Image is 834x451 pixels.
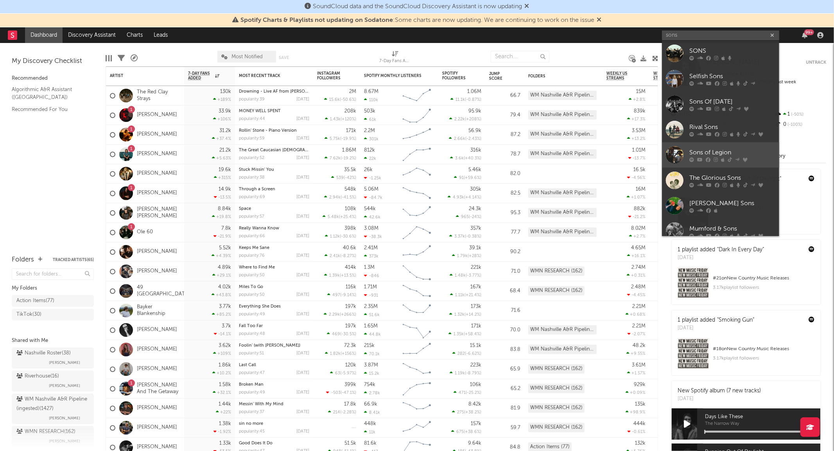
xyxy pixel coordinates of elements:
[231,54,263,59] span: Most Notified
[239,117,265,121] div: popularity: 44
[689,199,775,208] div: [PERSON_NAME] Sons
[331,175,356,180] div: ( )
[12,295,94,307] a: Action Items(77)
[468,109,481,114] div: 95.9k
[219,187,231,192] div: 14.9k
[63,27,121,43] a: Discovery Assistant
[399,184,434,203] svg: Chart title
[774,109,826,120] div: 1
[16,372,59,381] div: Riverhouse ( 16 )
[296,195,309,199] div: [DATE]
[345,176,355,180] span: -42 %
[137,366,177,372] a: [PERSON_NAME]
[399,125,434,145] svg: Chart title
[689,174,775,183] div: The Glorious Sons
[364,156,376,161] div: 22k
[632,148,646,153] div: 1.01M
[689,97,775,107] div: Sons Of [DATE]
[12,426,94,447] a: WMN RESEARCH(162)[PERSON_NAME]
[239,254,265,258] div: popularity: 76
[346,128,356,133] div: 171k
[672,267,820,304] a: #21onNew Country Music Releases3.17kplaylist followers
[341,137,355,141] span: -19.9 %
[239,344,300,348] a: Foolin' (with [PERSON_NAME])
[329,98,340,102] span: 15.6k
[466,234,480,239] span: -0.38 %
[323,214,356,219] div: ( )
[239,156,264,160] div: popularity: 52
[713,354,814,363] div: 3.17k playlist followers
[364,109,375,114] div: 503k
[528,188,597,198] div: WM Nashville A&R Pipeline (ingested) (1427)
[239,304,281,309] a: Everything She Does
[12,255,34,265] div: Folders
[364,245,378,251] div: 2.41M
[148,27,173,43] a: Leads
[631,226,646,231] div: 8.02M
[466,117,480,122] span: +208 %
[470,187,481,192] div: 305k
[342,156,355,161] span: -19.2 %
[468,167,481,172] div: 5.46k
[345,206,356,211] div: 108k
[188,71,213,81] span: 7-Day Fans Added
[343,245,356,251] div: 40.6k
[219,167,231,172] div: 19.6k
[218,206,231,211] div: 8.84k
[296,97,309,102] div: [DATE]
[457,254,468,258] span: 1.79k
[137,229,153,236] a: Ole 60
[528,91,597,100] div: WM Nashville A&R Pipeline (ingested) (1427)
[364,97,378,102] div: 110k
[137,131,177,138] a: [PERSON_NAME]
[689,224,775,234] div: Mumford & Sons
[12,105,86,114] a: Recommended For You
[627,253,646,258] div: +16.1 %
[239,246,309,250] div: Keeps Me Sane
[489,247,520,257] div: 90.2
[137,285,190,298] a: 49 [GEOGRAPHIC_DATA]
[450,97,481,102] div: ( )
[329,195,341,200] span: 2.94k
[239,187,275,191] a: Through a Screen
[364,254,378,259] div: 373k
[802,32,807,38] button: 99+
[342,117,355,122] span: +120 %
[456,214,481,219] div: ( )
[399,262,434,281] svg: Chart title
[212,214,231,219] div: +19.8 %
[634,109,646,114] div: 839k
[12,74,94,83] div: Recommended
[137,405,177,412] a: [PERSON_NAME]
[118,47,125,70] div: Filters
[466,98,480,102] span: -0.87 %
[137,249,177,255] a: [PERSON_NAME]
[53,258,94,262] button: Tracked Artists(65)
[12,347,94,369] a: Nashville Roster(38)[PERSON_NAME]
[16,349,71,358] div: Nashville Roster ( 38 )
[364,206,376,211] div: 544k
[336,176,344,180] span: 539
[380,57,411,66] div: 7-Day Fans Added (7-Day Fans Added)
[296,175,309,180] div: [DATE]
[221,226,231,231] div: 7.8k
[296,156,309,160] div: [DATE]
[241,17,393,23] span: Spotify Charts & Playlists not updating on Sodatone
[597,17,602,23] span: Dismiss
[330,254,340,258] span: 2.41k
[239,265,275,270] a: Where to Find Me
[239,422,263,426] a: sin no more
[678,246,764,254] div: 1 playlist added
[627,136,646,141] div: +13.2 %
[16,395,87,413] div: WM Nashville A&R Pipeline (ingested) ( 1427 )
[633,167,646,172] div: 16.5k
[467,89,481,94] div: 1.06M
[239,207,309,211] div: Space
[239,226,279,231] a: Really Wanna Know
[49,381,80,390] span: [PERSON_NAME]
[137,382,180,396] a: [PERSON_NAME] And The Getaway
[219,128,231,133] div: 31.2k
[16,427,75,437] div: WMN RESEARCH ( 162 )
[49,413,80,423] span: [PERSON_NAME]
[380,47,411,70] div: 7-Day Fans Added (7-Day Fans Added)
